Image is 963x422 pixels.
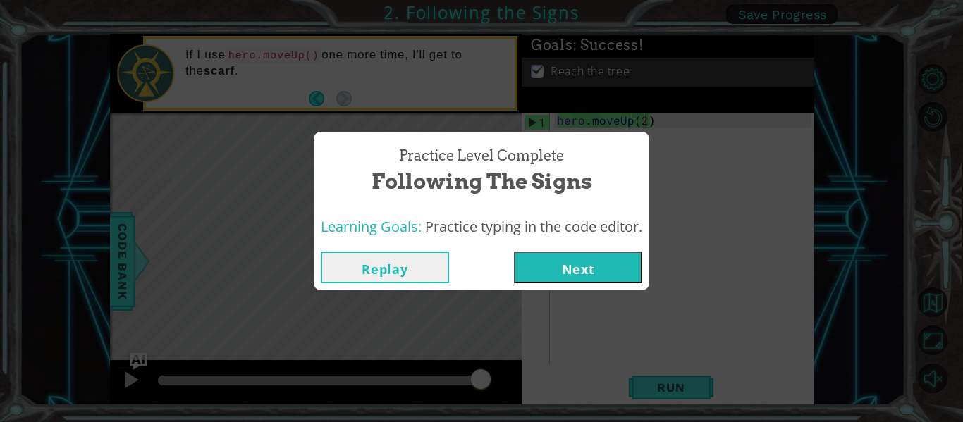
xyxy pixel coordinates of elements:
[321,252,449,283] button: Replay
[425,217,642,236] span: Practice typing in the code editor.
[399,146,564,166] span: Practice Level Complete
[372,166,592,197] span: Following the Signs
[321,217,422,236] span: Learning Goals:
[514,252,642,283] button: Next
